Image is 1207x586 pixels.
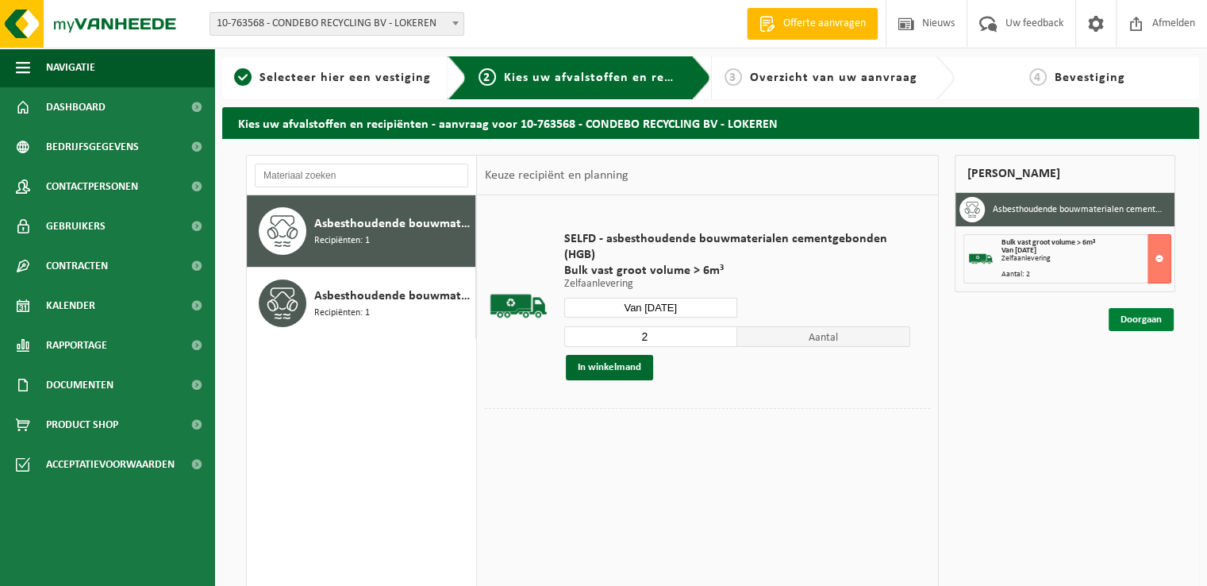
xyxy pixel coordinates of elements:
[255,164,468,187] input: Materiaal zoeken
[230,68,435,87] a: 1Selecteer hier een vestiging
[564,279,911,290] p: Zelfaanlevering
[1001,238,1095,247] span: Bulk vast groot volume > 6m³
[779,16,870,32] span: Offerte aanvragen
[1029,68,1047,86] span: 4
[46,445,175,484] span: Acceptatievoorwaarden
[209,12,464,36] span: 10-763568 - CONDEBO RECYCLING BV - LOKEREN
[46,48,95,87] span: Navigatie
[222,107,1199,138] h2: Kies uw afvalstoffen en recipiënten - aanvraag voor 10-763568 - CONDEBO RECYCLING BV - LOKEREN
[725,68,742,86] span: 3
[314,214,471,233] span: Asbesthoudende bouwmaterialen cementgebonden (hechtgebonden)
[46,167,138,206] span: Contactpersonen
[46,87,106,127] span: Dashboard
[1001,246,1036,255] strong: Van [DATE]
[46,326,107,365] span: Rapportage
[750,71,917,84] span: Overzicht van uw aanvraag
[1109,308,1174,331] a: Doorgaan
[564,263,911,279] span: Bulk vast groot volume > 6m³
[1001,255,1170,263] div: Zelfaanlevering
[259,71,431,84] span: Selecteer hier een vestiging
[993,197,1163,222] h3: Asbesthoudende bouwmaterialen cementgebonden (hechtgebonden)
[747,8,878,40] a: Offerte aanvragen
[46,206,106,246] span: Gebruikers
[314,233,370,249] span: Recipiënten: 1
[314,306,370,321] span: Recipiënten: 1
[564,231,911,263] span: SELFD - asbesthoudende bouwmaterialen cementgebonden (HGB)
[477,156,636,195] div: Keuze recipiënt en planning
[479,68,496,86] span: 2
[314,287,471,306] span: Asbesthoudende bouwmaterialen cementgebonden met isolatie(hechtgebonden)
[46,405,118,445] span: Product Shop
[46,246,108,286] span: Contracten
[46,127,139,167] span: Bedrijfsgegevens
[210,13,463,35] span: 10-763568 - CONDEBO RECYCLING BV - LOKEREN
[737,326,910,347] span: Aantal
[46,365,113,405] span: Documenten
[955,155,1175,193] div: [PERSON_NAME]
[46,286,95,326] span: Kalender
[1055,71,1125,84] span: Bevestiging
[564,298,737,318] input: Selecteer datum
[234,68,252,86] span: 1
[247,195,476,268] button: Asbesthoudende bouwmaterialen cementgebonden (hechtgebonden) Recipiënten: 1
[1001,271,1170,279] div: Aantal: 2
[566,355,653,380] button: In winkelmand
[504,71,722,84] span: Kies uw afvalstoffen en recipiënten
[247,268,476,339] button: Asbesthoudende bouwmaterialen cementgebonden met isolatie(hechtgebonden) Recipiënten: 1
